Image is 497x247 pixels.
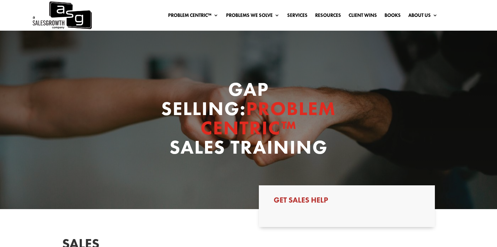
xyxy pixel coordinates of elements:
h3: Get Sales Help [274,196,420,207]
a: Problems We Solve [226,13,280,20]
span: PROBLEM CENTRIC™ [201,96,336,140]
h1: GAP SELLING: SALES TRAINING [151,80,346,160]
a: Client Wins [349,13,377,20]
a: Books [384,13,401,20]
a: Resources [315,13,341,20]
a: Services [287,13,308,20]
a: Problem Centric™ [168,13,218,20]
a: About Us [408,13,438,20]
